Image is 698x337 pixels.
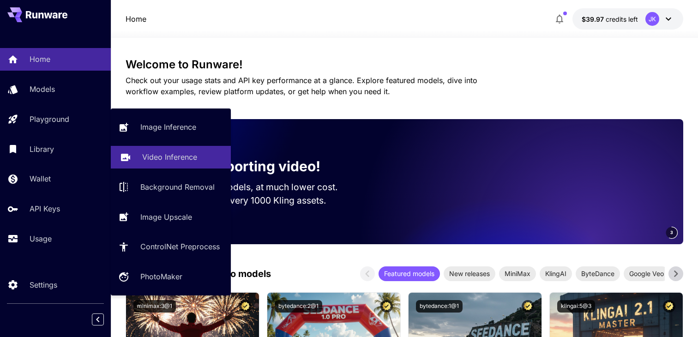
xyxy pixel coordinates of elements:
div: JK [645,12,659,26]
p: Models [30,84,55,95]
div: Collapse sidebar [99,311,111,328]
a: ControlNet Preprocess [111,235,231,258]
a: Image Upscale [111,205,231,228]
button: bytedance:2@1 [275,300,322,313]
p: Run the best video models, at much lower cost. [140,181,355,194]
p: Wallet [30,173,51,184]
p: Settings [30,279,57,290]
span: Google Veo [624,269,669,278]
span: credits left [606,15,638,23]
p: Library [30,144,54,155]
p: Video Inference [142,151,197,162]
span: ByteDance [576,269,620,278]
p: PhotoMaker [140,271,182,282]
button: bytedance:1@1 [416,300,463,313]
p: API Keys [30,203,60,214]
p: Image Inference [140,121,196,132]
a: Background Removal [111,176,231,199]
a: PhotoMaker [111,265,231,288]
p: Background Removal [140,181,215,193]
span: Featured models [379,269,440,278]
div: $39.9656 [582,14,638,24]
p: ControlNet Preprocess [140,241,220,252]
p: Home [126,13,146,24]
p: Home [30,54,50,65]
button: Collapse sidebar [92,313,104,325]
span: New releases [444,269,495,278]
button: Certified Model – Vetted for best performance and includes a commercial license. [663,300,675,313]
p: Usage [30,233,52,244]
button: minimax:3@1 [133,300,176,313]
span: Check out your usage stats and API key performance at a glance. Explore featured models, dive int... [126,76,477,96]
button: $39.9656 [572,8,683,30]
button: Certified Model – Vetted for best performance and includes a commercial license. [239,300,252,313]
button: Certified Model – Vetted for best performance and includes a commercial license. [522,300,534,313]
p: Now supporting video! [166,156,320,177]
h3: Welcome to Runware! [126,58,683,71]
button: klingai:5@3 [557,300,595,313]
p: Image Upscale [140,211,192,223]
a: Video Inference [111,146,231,168]
p: Playground [30,114,69,125]
span: $39.97 [582,15,606,23]
button: Certified Model – Vetted for best performance and includes a commercial license. [380,300,393,313]
nav: breadcrumb [126,13,146,24]
span: 3 [670,229,673,236]
span: MiniMax [499,269,536,278]
a: Image Inference [111,116,231,138]
span: KlingAI [540,269,572,278]
p: Save up to $500 for every 1000 Kling assets. [140,194,355,207]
